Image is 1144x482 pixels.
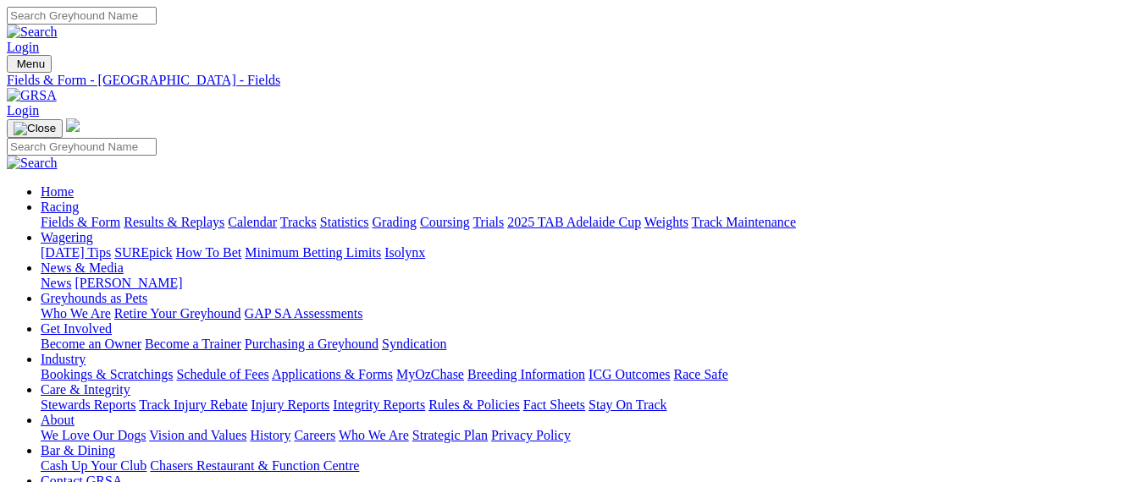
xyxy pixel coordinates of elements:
[41,428,1137,443] div: About
[41,291,147,305] a: Greyhounds as Pets
[589,397,666,412] a: Stay On Track
[245,337,379,351] a: Purchasing a Greyhound
[467,367,585,381] a: Breeding Information
[228,215,277,229] a: Calendar
[473,215,504,229] a: Trials
[41,276,71,290] a: News
[114,306,241,320] a: Retire Your Greyhound
[7,40,39,54] a: Login
[692,215,796,229] a: Track Maintenance
[41,458,1137,474] div: Bar & Dining
[145,337,241,351] a: Become a Trainer
[673,367,727,381] a: Race Safe
[150,458,359,473] a: Chasers Restaurant & Function Centre
[339,428,409,442] a: Who We Are
[7,119,63,138] button: Toggle navigation
[644,215,688,229] a: Weights
[320,215,369,229] a: Statistics
[41,413,75,427] a: About
[245,245,381,260] a: Minimum Betting Limits
[41,352,86,366] a: Industry
[7,103,39,118] a: Login
[41,428,146,442] a: We Love Our Dogs
[41,382,130,397] a: Care & Integrity
[251,397,329,412] a: Injury Reports
[280,215,317,229] a: Tracks
[7,55,52,73] button: Toggle navigation
[396,367,464,381] a: MyOzChase
[250,428,290,442] a: History
[14,122,56,135] img: Close
[41,321,112,336] a: Get Involved
[176,367,268,381] a: Schedule of Fees
[41,306,111,320] a: Who We Are
[41,230,93,244] a: Wagering
[66,118,80,132] img: logo-grsa-white.png
[412,428,488,442] a: Strategic Plan
[245,306,363,320] a: GAP SA Assessments
[420,215,470,229] a: Coursing
[41,215,1137,230] div: Racing
[7,73,1137,88] a: Fields & Form - [GEOGRAPHIC_DATA] - Fields
[382,337,446,351] a: Syndication
[507,215,641,229] a: 2025 TAB Adelaide Cup
[41,397,1137,413] div: Care & Integrity
[589,367,670,381] a: ICG Outcomes
[41,245,111,260] a: [DATE] Tips
[41,367,173,381] a: Bookings & Scratchings
[7,25,58,40] img: Search
[7,156,58,171] img: Search
[41,276,1137,291] div: News & Media
[384,245,425,260] a: Isolynx
[41,367,1137,382] div: Industry
[7,7,157,25] input: Search
[41,337,141,351] a: Become an Owner
[41,397,135,412] a: Stewards Reports
[149,428,246,442] a: Vision and Values
[491,428,571,442] a: Privacy Policy
[75,276,182,290] a: [PERSON_NAME]
[139,397,247,412] a: Track Injury Rebate
[272,367,393,381] a: Applications & Forms
[41,443,115,457] a: Bar & Dining
[41,260,124,275] a: News & Media
[176,245,242,260] a: How To Bet
[294,428,335,442] a: Careers
[41,215,120,229] a: Fields & Form
[17,58,45,70] span: Menu
[41,245,1137,260] div: Wagering
[41,200,79,214] a: Racing
[41,306,1137,321] div: Greyhounds as Pets
[428,397,520,412] a: Rules & Policies
[114,245,172,260] a: SUREpick
[373,215,417,229] a: Grading
[124,215,224,229] a: Results & Replays
[41,458,146,473] a: Cash Up Your Club
[41,184,74,199] a: Home
[333,397,425,412] a: Integrity Reports
[41,337,1137,352] div: Get Involved
[7,138,157,156] input: Search
[523,397,585,412] a: Fact Sheets
[7,88,57,103] img: GRSA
